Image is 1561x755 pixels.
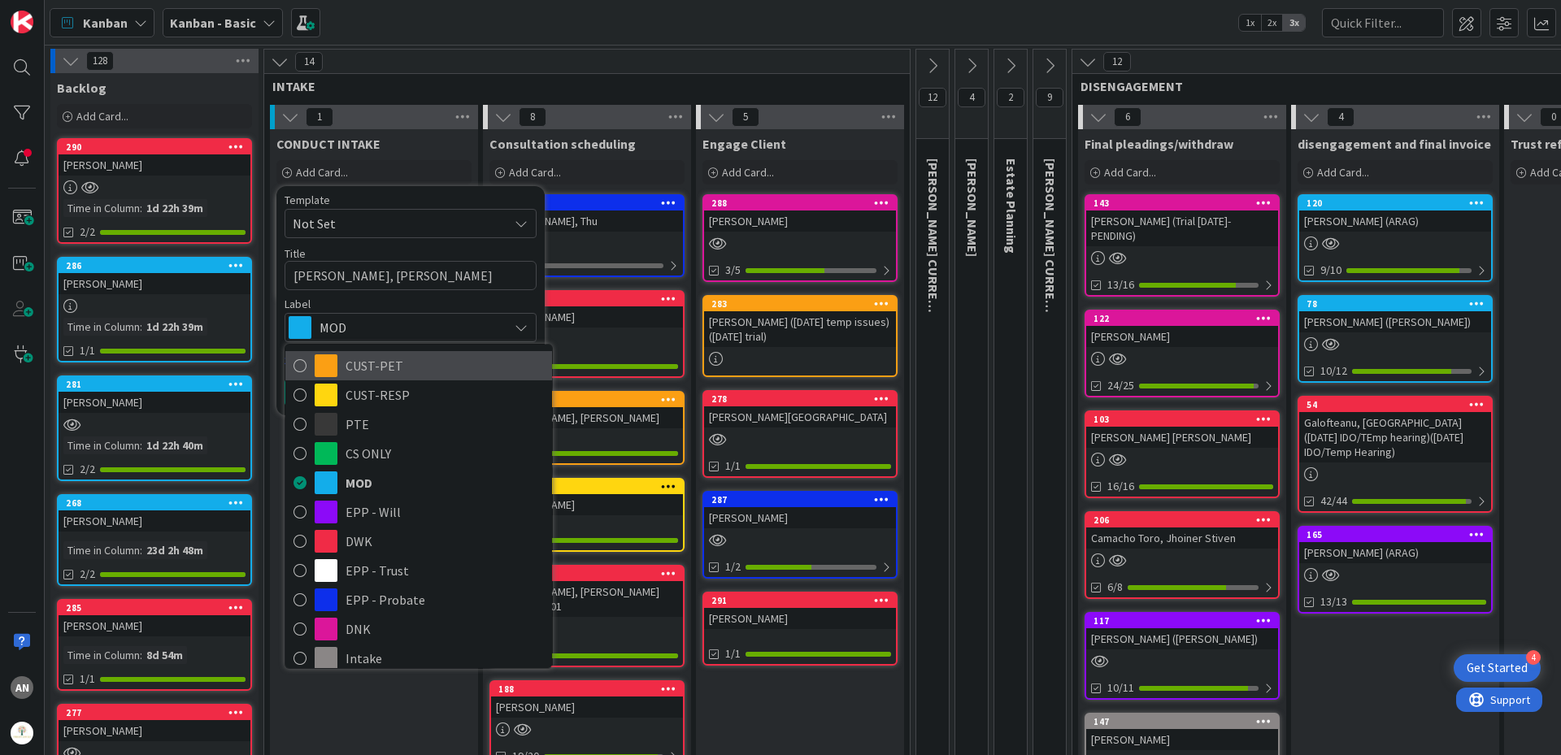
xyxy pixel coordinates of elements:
div: 285 [66,602,250,614]
span: 14 [295,52,323,72]
div: Time in Column [63,646,140,664]
div: 165 [1307,529,1491,540]
a: 286[PERSON_NAME]Time in Column:1d 22h 39m1/1 [57,257,252,362]
span: EPP - Trust [346,558,544,583]
span: 3/5 [725,262,741,279]
div: 206Camacho Toro, Jhoiner Stiven [1086,513,1278,549]
div: [PERSON_NAME][GEOGRAPHIC_DATA] [704,406,896,427]
a: DWK [285,527,552,556]
div: 1d 22h 39m [142,318,207,336]
span: KRISTI PROBATE [964,158,981,257]
span: 10/12 [1320,362,1347,380]
div: [PERSON_NAME] [704,507,896,528]
div: Galofteanu, [GEOGRAPHIC_DATA] ([DATE] IDO/TEmp hearing)([DATE] IDO/Temp Hearing) [1299,412,1491,462]
div: 281 [66,379,250,390]
span: 9 [1036,88,1063,107]
div: 165 [1299,527,1491,542]
div: [PERSON_NAME] [704,608,896,629]
span: EPP - Probate [346,588,544,612]
span: Not Set [293,213,496,234]
div: 120[PERSON_NAME] (ARAG) [1299,196,1491,232]
input: Quick Filter... [1322,8,1444,37]
span: Final pleadings/withdraw [1085,136,1233,152]
div: 117[PERSON_NAME] ([PERSON_NAME]) [1086,614,1278,649]
div: 147 [1094,716,1278,727]
div: 296 [498,293,683,305]
span: Estate Planning [1003,158,1020,254]
span: KRISTI CURRENT CLIENTS [925,158,941,370]
a: PTE [285,410,552,439]
div: 206 [1086,513,1278,527]
div: 1d 22h 40m [142,436,207,454]
textarea: [PERSON_NAME], [PERSON_NAME] [285,261,537,290]
div: 294[PERSON_NAME] [491,479,683,515]
span: Engage Client [702,136,786,152]
div: 278[PERSON_NAME][GEOGRAPHIC_DATA] [704,392,896,427]
div: 103[PERSON_NAME] [PERSON_NAME] [1086,412,1278,448]
div: 294 [498,481,683,492]
div: [PERSON_NAME] [59,720,250,741]
div: 291 [711,595,896,606]
a: 294[PERSON_NAME]1/1 [489,478,685,552]
div: 287 [704,492,896,507]
div: Camacho Toro, Jhoiner Stiven [1086,527,1278,549]
span: Kanban [83,13,128,33]
div: 288 [704,196,896,210]
div: 295[PERSON_NAME], [PERSON_NAME] [491,393,683,428]
span: 1/2 [725,558,741,575]
div: [PERSON_NAME] (ARAG) [1299,542,1491,563]
span: Add Card... [722,165,774,180]
div: 188[PERSON_NAME] [491,682,683,718]
span: EPP - Will [346,500,544,524]
a: 122[PERSON_NAME]24/25 [1085,310,1280,397]
span: Intake [346,646,544,670]
div: [PERSON_NAME] ([PERSON_NAME]) [1086,628,1278,649]
span: 9/10 [1320,262,1341,279]
span: VICTOR CURRENT CLIENTS [1042,158,1059,370]
a: 285[PERSON_NAME]Time in Column:8d 54m1/1 [57,599,252,691]
div: Time in Column [63,199,140,217]
a: 120[PERSON_NAME] (ARAG)9/10 [1298,194,1493,282]
span: INTAKE [272,78,889,94]
div: 165[PERSON_NAME] (ARAG) [1299,527,1491,563]
span: : [140,541,142,559]
div: 143 [1086,196,1278,210]
span: Template [285,194,330,206]
div: 120 [1307,197,1491,209]
span: CONDUCT INTAKE [276,136,380,152]
label: Title [285,246,306,261]
span: 2/2 [80,223,95,241]
b: Kanban - Basic [170,15,256,31]
div: 278 [704,392,896,406]
span: 128 [86,51,114,71]
span: 6 [1114,107,1141,127]
span: DWK [346,529,544,553]
a: CS ONLY [285,439,552,468]
div: 286 [59,258,250,273]
div: 122[PERSON_NAME] [1086,311,1278,347]
a: 291[PERSON_NAME]1/1 [702,592,898,666]
a: EPP - Probate [285,585,552,614]
div: 287 [711,494,896,506]
div: 103 [1094,414,1278,425]
div: [PERSON_NAME] [59,154,250,176]
span: : [140,318,142,336]
div: 103 [1086,412,1278,427]
div: 296[PERSON_NAME] [491,292,683,328]
span: 1/1 [725,458,741,475]
div: [PERSON_NAME] [1086,326,1278,347]
a: 290[PERSON_NAME]Time in Column:1d 22h 39m2/2 [57,138,252,244]
a: 103[PERSON_NAME] [PERSON_NAME]16/16 [1085,410,1280,498]
div: 288[PERSON_NAME] [704,196,896,232]
div: 268 [59,496,250,510]
div: [PERSON_NAME] [704,210,896,232]
span: disengagement and final invoice [1298,136,1491,152]
span: 13/16 [1107,276,1134,293]
div: 285 [59,601,250,615]
span: 12 [919,88,946,107]
div: 54Galofteanu, [GEOGRAPHIC_DATA] ([DATE] IDO/TEmp hearing)([DATE] IDO/Temp Hearing) [1299,397,1491,462]
span: : [140,436,142,454]
span: 1/1 [80,342,95,359]
span: : [140,646,142,664]
a: 295[PERSON_NAME], [PERSON_NAME]1/1 [489,391,685,465]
